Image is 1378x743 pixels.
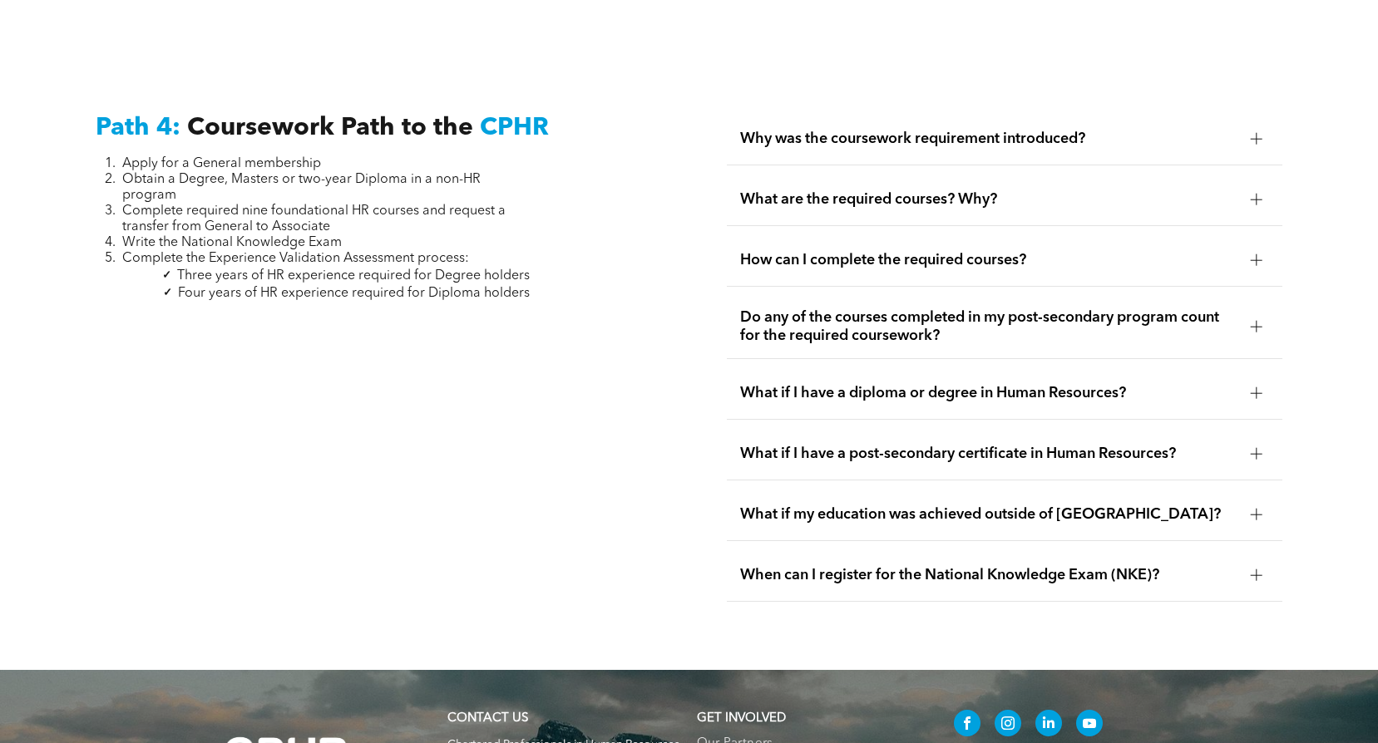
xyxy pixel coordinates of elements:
span: Apply for a General membership [122,157,321,170]
span: How can I complete the required courses? [740,251,1237,269]
a: youtube [1076,710,1103,741]
span: Obtain a Degree, Masters or two-year Diploma in a non-HR program [122,173,481,202]
a: CONTACT US [447,712,528,725]
a: linkedin [1035,710,1062,741]
a: instagram [995,710,1021,741]
span: What if I have a diploma or degree in Human Resources? [740,384,1237,402]
span: GET INVOLVED [697,712,786,725]
span: When can I register for the National Knowledge Exam (NKE)? [740,566,1237,584]
span: Three years of HR experience required for Degree holders [177,269,530,283]
span: Four years of HR experience required for Diploma holders [178,287,530,300]
span: Complete required nine foundational HR courses and request a transfer from General to Associate [122,204,506,234]
span: Write the National Knowledge Exam [122,236,342,249]
span: What if my education was achieved outside of [GEOGRAPHIC_DATA]? [740,505,1237,524]
span: Path 4: [96,116,180,140]
span: What are the required courses? Why? [740,190,1237,209]
span: Do any of the courses completed in my post-secondary program count for the required coursework? [740,308,1237,345]
span: Why was the coursework requirement introduced? [740,130,1237,148]
span: What if I have a post-secondary certificate in Human Resources? [740,445,1237,463]
span: Coursework Path to the [187,116,473,140]
a: facebook [954,710,980,741]
span: CPHR [480,116,549,140]
span: Complete the Experience Validation Assessment process: [122,252,469,265]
